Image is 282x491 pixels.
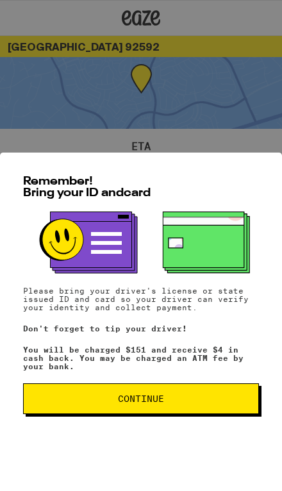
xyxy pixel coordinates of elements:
[23,383,259,414] button: Continue
[23,176,151,199] span: Remember! Bring your ID and card
[23,324,259,333] p: Don't forget to tip your driver!
[23,287,259,312] p: Please bring your driver's license or state issued ID and card so your driver can verify your ide...
[23,345,259,370] p: You will be charged $151 and receive $4 in cash back. You may be charged an ATM fee by your bank.
[118,394,164,403] span: Continue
